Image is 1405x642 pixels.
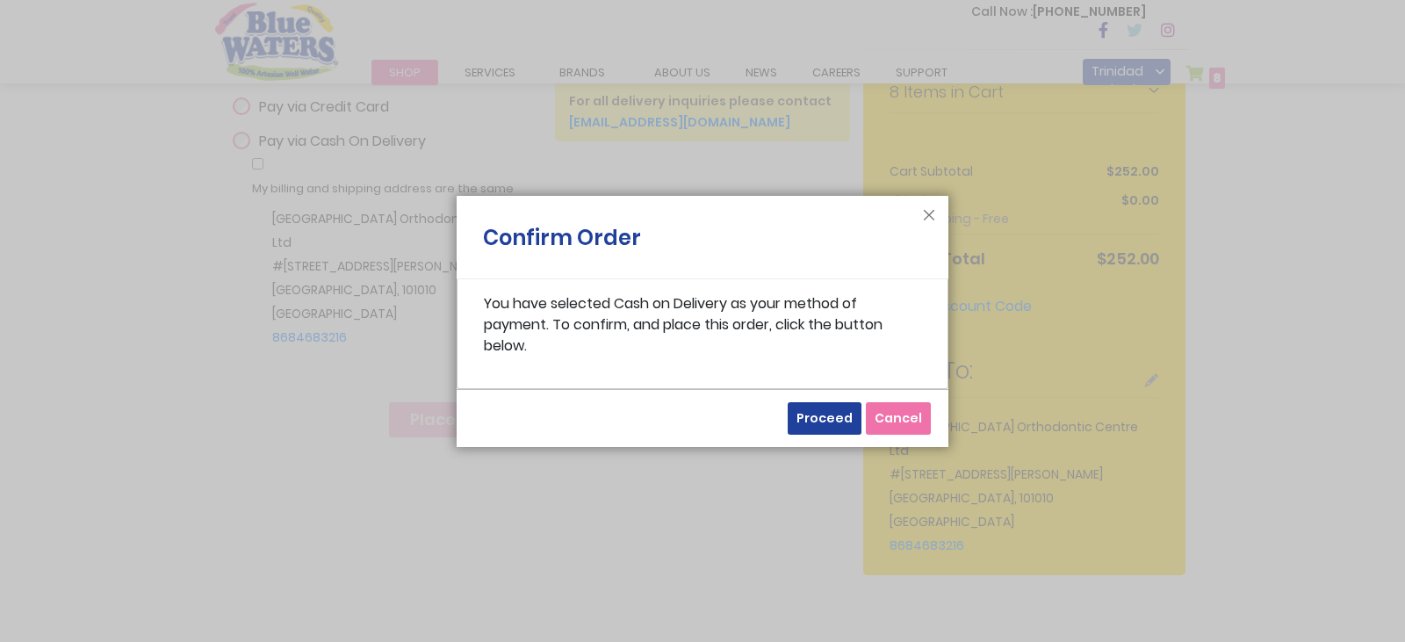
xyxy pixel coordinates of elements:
[484,293,921,357] p: You have selected Cash on Delivery as your method of payment. To confirm, and place this order, c...
[875,409,922,427] span: Cancel
[483,222,641,263] h1: Confirm Order
[796,409,853,427] span: Proceed
[866,402,931,435] button: Cancel
[788,402,861,435] button: Proceed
